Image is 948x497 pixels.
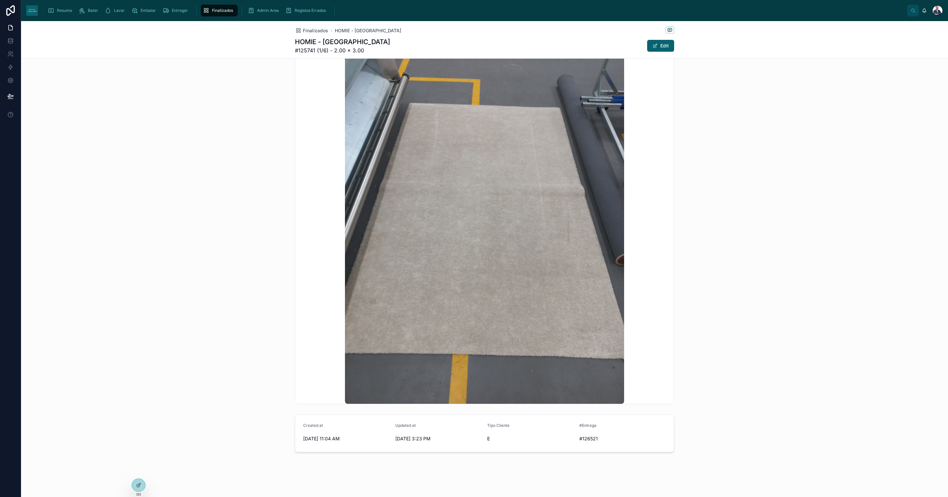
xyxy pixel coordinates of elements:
a: Finalizados [295,27,328,34]
span: Lavar [114,8,125,13]
div: scrollable content [43,3,907,18]
a: Registos Errados [283,5,330,16]
span: Updated at [395,423,416,428]
a: Finalizados [201,5,238,16]
a: Bater [77,5,103,16]
span: Entregar [172,8,188,13]
span: Finalizados [212,8,233,13]
span: [DATE] 3:23 PM [395,435,482,442]
span: Resumo [57,8,72,13]
a: Resumo [46,5,77,16]
span: Embalar [141,8,156,13]
a: Lavar [103,5,129,16]
a: Embalar [129,5,161,16]
img: App logo [26,5,38,16]
span: E [487,435,574,442]
span: Admin Area [257,8,279,13]
a: Admin Area [246,5,283,16]
span: #Entrega [579,423,596,428]
img: 17594862383134867393556377084964.jpg [345,32,624,404]
h1: HOMIE - [GEOGRAPHIC_DATA] [295,37,390,46]
span: Registos Errados [295,8,326,13]
span: Bater [88,8,98,13]
span: Finalizados [303,27,328,34]
a: Entregar [161,5,193,16]
a: HOMIE - [GEOGRAPHIC_DATA] [335,27,401,34]
span: #126521 [579,435,666,442]
span: #125741 (1/6) - 2.00 x 3.00 [295,46,390,54]
span: [DATE] 11:04 AM [303,435,390,442]
span: Created at [303,423,323,428]
button: Edit [647,40,674,52]
span: Tipo Cliente [487,423,510,428]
